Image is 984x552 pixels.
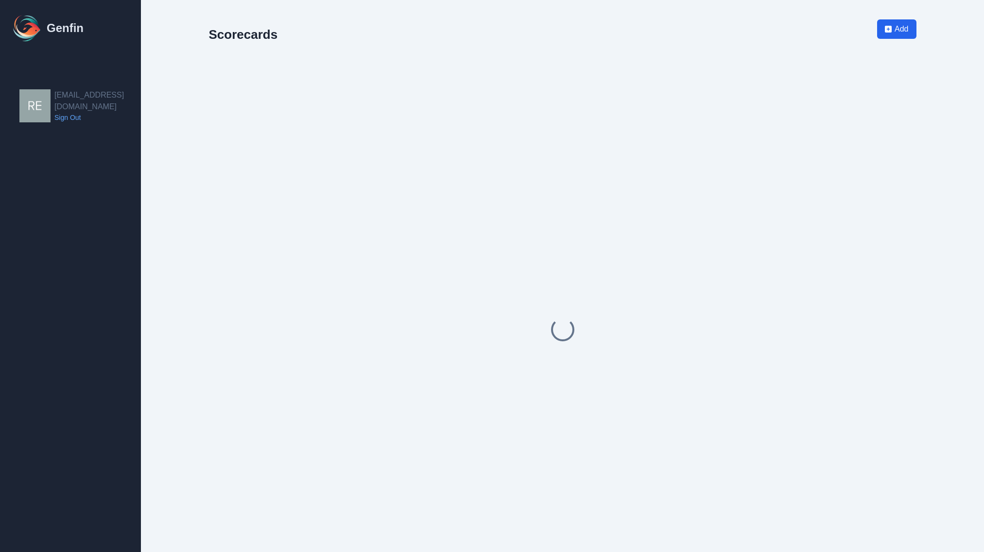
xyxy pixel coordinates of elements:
[47,20,84,36] h1: Genfin
[877,19,916,53] a: Add
[209,27,278,42] h2: Scorecards
[895,23,908,35] span: Add
[54,89,141,113] h2: [EMAIL_ADDRESS][DOMAIN_NAME]
[19,89,51,122] img: resqueda@aadirect.com
[54,113,141,122] a: Sign Out
[12,13,43,44] img: Logo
